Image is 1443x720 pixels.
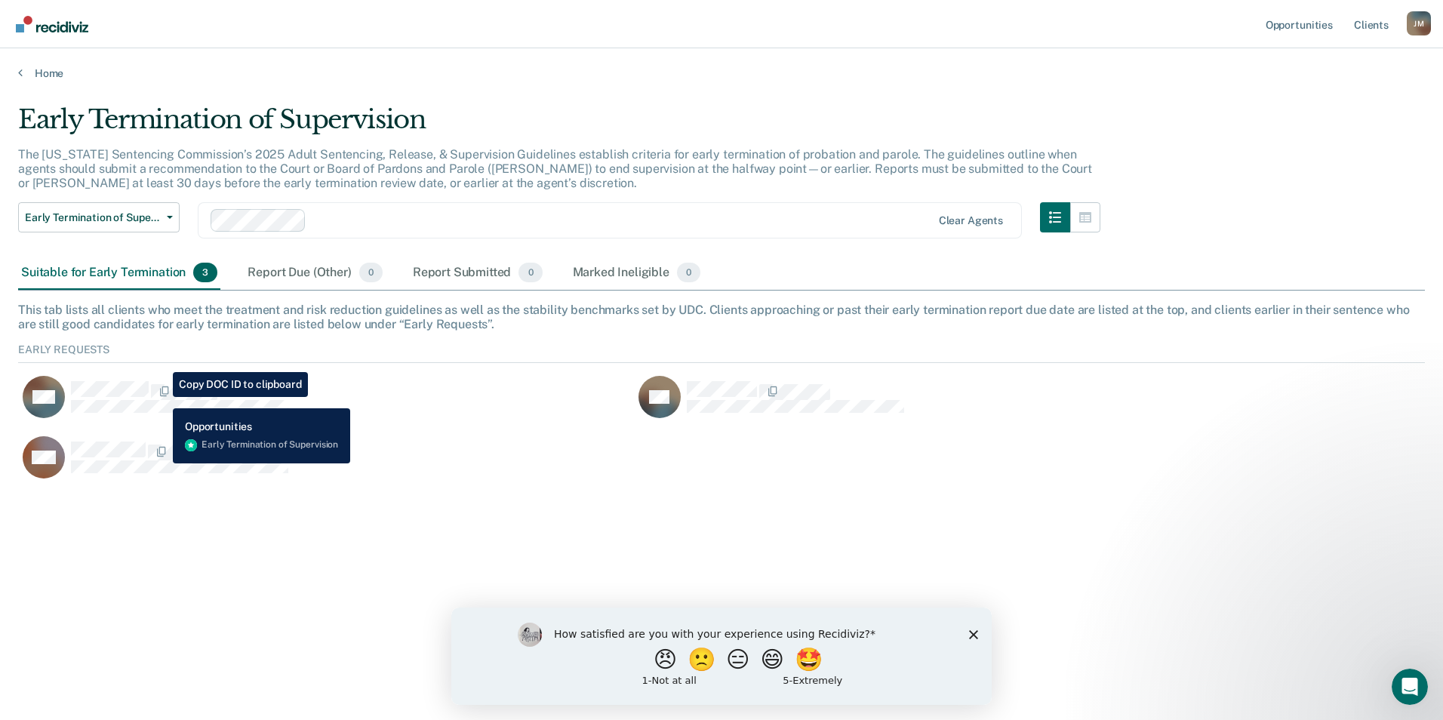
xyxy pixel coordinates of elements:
[18,257,220,290] div: Suitable for Early Termination3
[18,303,1425,331] div: This tab lists all clients who meet the treatment and risk reduction guidelines as well as the st...
[25,211,161,224] span: Early Termination of Supervision
[939,214,1003,227] div: Clear agents
[570,257,704,290] div: Marked Ineligible0
[634,375,1250,435] div: CaseloadOpportunityCell-265325
[193,263,217,282] span: 3
[1407,11,1431,35] button: Profile dropdown button
[18,66,1425,80] a: Home
[359,263,383,282] span: 0
[18,147,1092,190] p: The [US_STATE] Sentencing Commission’s 2025 Adult Sentencing, Release, & Supervision Guidelines e...
[16,16,88,32] img: Recidiviz
[18,343,1425,363] div: Early Requests
[18,375,634,435] div: CaseloadOpportunityCell-170778
[245,257,385,290] div: Report Due (Other)0
[518,263,542,282] span: 0
[1392,669,1428,705] iframe: Intercom live chat
[451,608,992,705] iframe: Survey by Kim from Recidiviz
[18,435,634,496] div: CaseloadOpportunityCell-258966
[410,257,546,290] div: Report Submitted0
[677,263,700,282] span: 0
[18,202,180,232] button: Early Termination of Supervision
[18,104,1100,147] div: Early Termination of Supervision
[1407,11,1431,35] div: J M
